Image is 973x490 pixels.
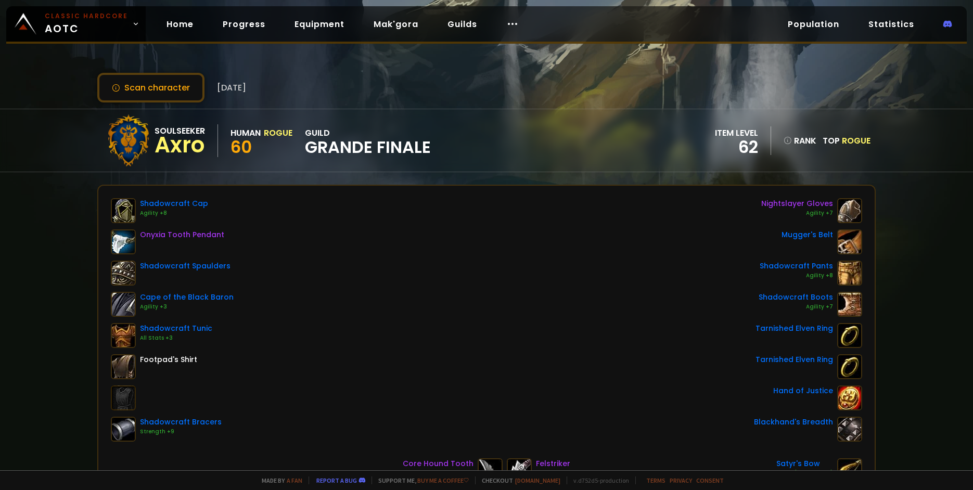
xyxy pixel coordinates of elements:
div: All Stats +3 [140,334,212,342]
img: item-16711 [837,292,862,317]
span: Support me, [372,476,469,484]
div: Felstriker [536,458,570,469]
a: Guilds [439,14,485,35]
div: Crusader [536,469,570,478]
a: Statistics [860,14,923,35]
span: AOTC [45,11,128,36]
small: Classic Hardcore [45,11,128,21]
div: Footpad's Shirt [140,354,197,365]
div: Shadowcraft Spaulders [140,261,231,272]
div: Onyxia Tooth Pendant [140,229,224,240]
div: Human [231,126,261,139]
div: Shadowcraft Bracers [140,417,222,428]
a: Report a bug [316,476,357,484]
img: item-13340 [111,292,136,317]
img: item-18500 [837,323,862,348]
div: Tarnished Elven Ring [756,354,833,365]
a: Buy me a coffee [417,476,469,484]
div: Agility +3 [140,303,234,311]
a: Population [779,14,848,35]
div: Rogue [264,126,292,139]
div: Core Hound Tooth [403,458,473,469]
div: Shadowcraft Pants [760,261,833,272]
div: guild [305,126,431,155]
img: item-16707 [111,198,136,223]
button: Scan character [97,73,204,102]
div: Crusader [403,469,473,478]
img: item-16721 [111,323,136,348]
a: [DOMAIN_NAME] [515,476,560,484]
a: Mak'gora [365,14,427,35]
div: Agility +8 [760,272,833,280]
a: Equipment [286,14,353,35]
div: rank [784,134,816,147]
img: item-49 [111,354,136,379]
div: Agility +7 [759,303,833,311]
span: Rogue [842,135,870,147]
img: item-16710 [111,417,136,442]
div: Axro [155,137,205,153]
div: Blackhand's Breadth [754,417,833,428]
a: Home [158,14,202,35]
div: Agility +7 [761,209,833,217]
div: Shadowcraft Cap [140,198,208,209]
div: item level [715,126,758,139]
span: 60 [231,135,252,159]
span: Checkout [475,476,560,484]
div: Tarnished Elven Ring [756,323,833,334]
div: Nightslayer Gloves [761,198,833,209]
div: Scope (+7 Damage) [776,469,833,478]
div: 62 [715,139,758,155]
img: item-18505 [837,229,862,254]
a: Consent [696,476,724,484]
img: item-16709 [837,261,862,286]
img: item-18404 [111,229,136,254]
a: Classic HardcoreAOTC [6,6,146,42]
div: Mugger's Belt [782,229,833,240]
a: Privacy [670,476,692,484]
span: v. d752d5 - production [567,476,629,484]
img: item-16708 [111,261,136,286]
a: Terms [646,476,665,484]
span: Made by [255,476,302,484]
a: a fan [287,476,302,484]
div: Satyr's Bow [776,458,833,469]
img: item-16826 [837,198,862,223]
img: item-18500 [837,354,862,379]
div: Shadowcraft Boots [759,292,833,303]
div: Agility +8 [140,209,208,217]
img: item-11815 [837,385,862,410]
img: item-13965 [837,417,862,442]
div: Hand of Justice [773,385,833,396]
div: Shadowcraft Tunic [140,323,212,334]
div: Soulseeker [155,124,205,137]
span: [DATE] [217,81,246,94]
div: Top [823,134,870,147]
span: Grande Finale [305,139,431,155]
div: Cape of the Black Baron [140,292,234,303]
a: Progress [214,14,274,35]
div: Strength +9 [140,428,222,436]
